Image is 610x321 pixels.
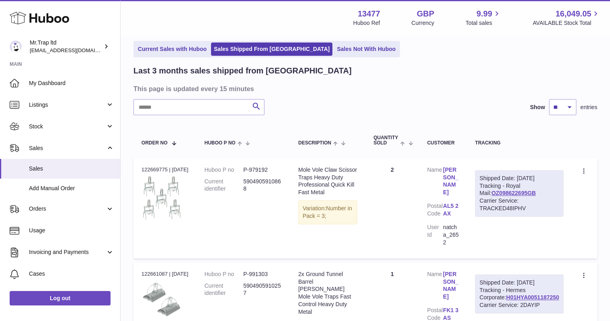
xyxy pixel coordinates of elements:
span: Order No [141,140,168,146]
div: Huboo Ref [353,19,380,27]
div: Tracking - Hermes Corporate: [475,274,563,314]
div: Tracking - Royal Mail: [475,170,563,217]
span: Total sales [465,19,501,27]
a: AL5 2AX [443,202,459,217]
span: entries [580,104,597,111]
dd: natcha_2652 [443,223,459,246]
label: Show [530,104,545,111]
div: Shipped Date: [DATE] [479,175,559,182]
dd: P-979192 [243,166,282,174]
span: 9.99 [477,8,492,19]
span: Huboo P no [205,140,235,146]
dt: Huboo P no [205,166,244,174]
span: Cases [29,270,114,278]
div: Shipped Date: [DATE] [479,279,559,286]
span: Usage [29,227,114,234]
a: Sales Shipped From [GEOGRAPHIC_DATA] [211,43,332,56]
img: office@grabacz.eu [10,41,22,53]
span: Sales [29,165,114,173]
span: Quantity Sold [373,135,398,146]
span: AVAILABLE Stock Total [532,19,600,27]
span: Number in Pack = 3; [303,205,352,219]
span: Listings [29,101,106,109]
strong: GBP [417,8,434,19]
dt: Name [427,166,443,199]
dd: P-991303 [243,270,282,278]
h3: This page is updated every 15 minutes [133,84,595,93]
div: Tracking [475,140,563,146]
span: Orders [29,205,106,213]
h2: Last 3 months sales shipped from [GEOGRAPHIC_DATA] [133,65,352,76]
dt: Huboo P no [205,270,244,278]
dt: Name [427,270,443,303]
div: Carrier Service: 2DAYIP [479,301,559,309]
dd: 5904905910868 [243,178,282,193]
a: 16,049.05 AVAILABLE Stock Total [532,8,600,27]
div: Variation: [298,200,357,224]
span: [EMAIL_ADDRESS][DOMAIN_NAME] [30,47,118,53]
a: Log out [10,291,111,305]
a: H01HYA0051187250 [506,294,559,301]
div: Carrier Service: TRACKED48IPHV [479,197,559,212]
a: OZ098622695GB [491,190,536,196]
dt: Current identifier [205,178,244,193]
span: 16,049.05 [555,8,591,19]
img: $_57.JPG [141,176,182,220]
div: 122669775 | [DATE] [141,166,188,173]
dd: 5904905910257 [243,282,282,297]
span: Add Manual Order [29,185,114,192]
a: [PERSON_NAME] [443,270,459,301]
span: Invoicing and Payments [29,248,106,256]
dt: User Id [427,223,443,246]
div: Mr.Trap ltd [30,39,102,54]
dt: Postal Code [427,202,443,219]
span: Stock [29,123,106,130]
a: Sales Not With Huboo [334,43,398,56]
span: My Dashboard [29,79,114,87]
span: Description [298,140,331,146]
dt: Current identifier [205,282,244,297]
strong: 13477 [358,8,380,19]
span: Sales [29,144,106,152]
a: Current Sales with Huboo [135,43,209,56]
a: [PERSON_NAME] [443,166,459,197]
div: 122661087 | [DATE] [141,270,188,278]
td: 2 [365,158,419,258]
a: 9.99 Total sales [465,8,501,27]
div: Mole Vole Claw Scissor Traps Heavy Duty Professional Quick Kill Fast Metal [298,166,357,197]
div: 2x Ground Tunnel Barrel [PERSON_NAME] Mole Vole Traps Fast Control Heavy Duty Metal [298,270,357,316]
div: Currency [411,19,434,27]
div: Customer [427,140,459,146]
img: $_57.JPG [141,280,182,317]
